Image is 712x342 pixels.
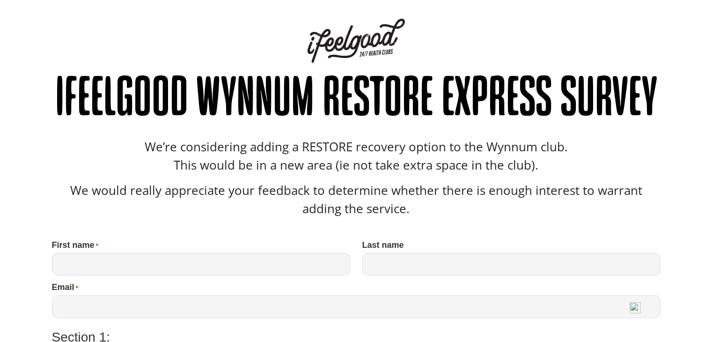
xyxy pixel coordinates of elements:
[52,241,98,249] label: First name
[630,302,641,313] img: npw-badge-icon-locked.svg
[52,138,661,174] p: We’re considering adding a RESTORE recovery option to the Wynnum club. This would be in a new are...
[52,283,78,291] label: Email
[52,72,661,128] h1: ifeelgood Wynnum RESTORE Express Survey
[52,181,661,218] p: We would really appreciate your feedback to determine whether there is enough interest to warrant...
[362,241,404,249] label: Last name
